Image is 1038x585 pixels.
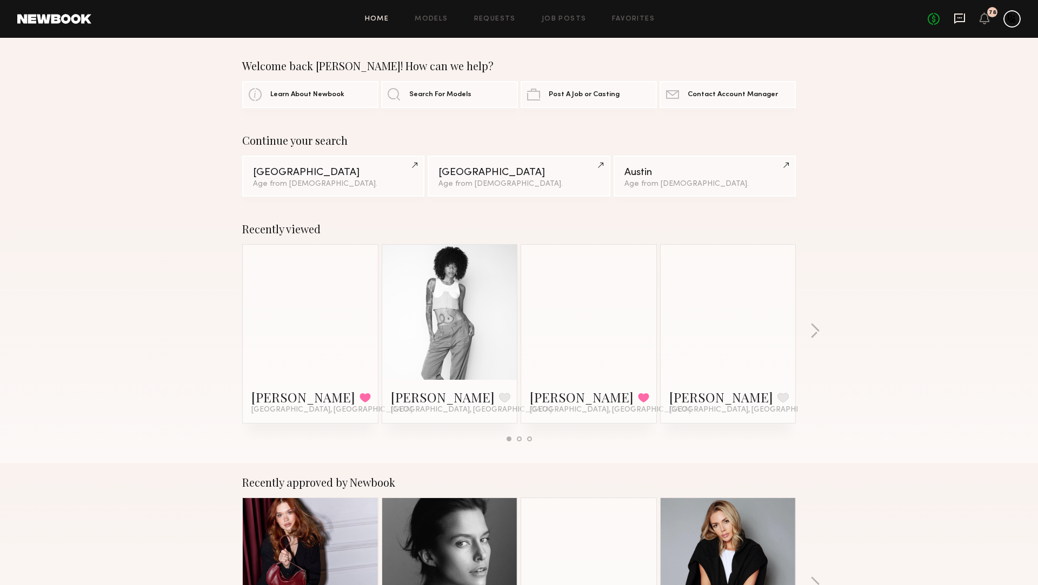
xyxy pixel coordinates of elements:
[391,388,495,406] a: [PERSON_NAME]
[521,81,657,108] a: Post A Job or Casting
[253,167,414,178] div: [GEOGRAPHIC_DATA]
[428,156,610,197] a: [GEOGRAPHIC_DATA]Age from [DEMOGRAPHIC_DATA].
[989,10,996,16] div: 78
[614,156,796,197] a: AustinAge from [DEMOGRAPHIC_DATA].
[438,167,599,178] div: [GEOGRAPHIC_DATA]
[242,81,378,108] a: Learn About Newbook
[270,91,344,98] span: Learn About Newbook
[391,406,552,414] span: [GEOGRAPHIC_DATA], [GEOGRAPHIC_DATA]
[415,16,448,23] a: Models
[242,156,424,197] a: [GEOGRAPHIC_DATA]Age from [DEMOGRAPHIC_DATA].
[242,476,796,489] div: Recently approved by Newbook
[542,16,587,23] a: Job Posts
[669,388,773,406] a: [PERSON_NAME]
[624,167,785,178] div: Austin
[474,16,516,23] a: Requests
[381,81,517,108] a: Search For Models
[688,91,778,98] span: Contact Account Manager
[660,81,796,108] a: Contact Account Manager
[530,406,691,414] span: [GEOGRAPHIC_DATA], [GEOGRAPHIC_DATA]
[251,406,412,414] span: [GEOGRAPHIC_DATA], [GEOGRAPHIC_DATA]
[438,180,599,188] div: Age from [DEMOGRAPHIC_DATA].
[669,406,830,414] span: [GEOGRAPHIC_DATA], [GEOGRAPHIC_DATA]
[242,134,796,147] div: Continue your search
[530,388,634,406] a: [PERSON_NAME]
[253,180,414,188] div: Age from [DEMOGRAPHIC_DATA].
[549,91,620,98] span: Post A Job or Casting
[242,223,796,236] div: Recently viewed
[409,91,471,98] span: Search For Models
[251,388,355,406] a: [PERSON_NAME]
[365,16,389,23] a: Home
[624,180,785,188] div: Age from [DEMOGRAPHIC_DATA].
[612,16,655,23] a: Favorites
[242,59,796,72] div: Welcome back [PERSON_NAME]! How can we help?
